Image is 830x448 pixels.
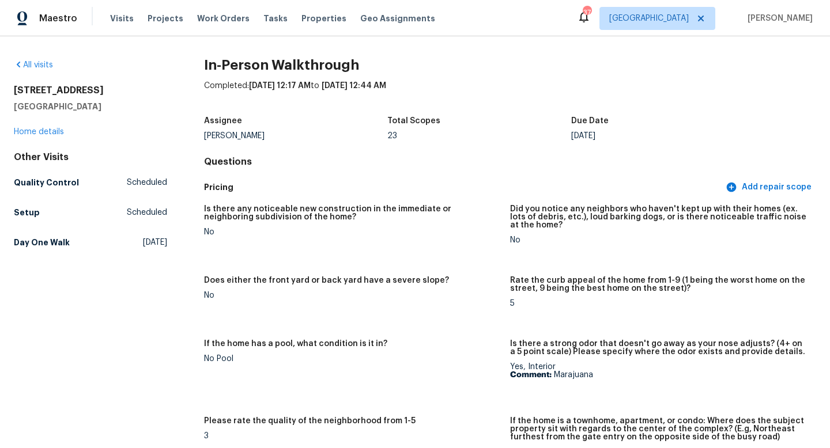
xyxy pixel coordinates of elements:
[14,85,167,96] h2: [STREET_ADDRESS]
[204,355,501,363] div: No Pool
[571,132,755,140] div: [DATE]
[14,177,79,188] h5: Quality Control
[204,340,387,348] h5: If the home has a pool, what condition is it in?
[571,117,609,125] h5: Due Date
[387,117,440,125] h5: Total Scopes
[609,13,689,24] span: [GEOGRAPHIC_DATA]
[127,177,167,188] span: Scheduled
[204,59,816,71] h2: In-Person Walkthrough
[510,340,807,356] h5: Is there a strong odor that doesn't go away as your nose adjusts? (4+ on a 5 point scale) Please ...
[39,13,77,24] span: Maestro
[510,276,807,293] h5: Rate the curb appeal of the home from 1-9 (1 being the worst home on the street, 9 being the best...
[510,371,807,379] p: Marajuana
[204,417,416,425] h5: Please rate the quality of the neighborhood from 1-5
[14,101,167,112] h5: [GEOGRAPHIC_DATA]
[148,13,183,24] span: Projects
[14,61,53,69] a: All visits
[301,13,346,24] span: Properties
[360,13,435,24] span: Geo Assignments
[204,181,723,193] h5: Pricing
[204,291,501,299] div: No
[14,172,167,193] a: Quality ControlScheduled
[728,180,812,195] span: Add repair scope
[204,156,816,168] h4: Questions
[204,80,816,110] div: Completed: to
[204,132,388,140] div: [PERSON_NAME]
[14,151,167,163] div: Other Visits
[387,132,571,140] div: 23
[14,237,70,248] h5: Day One Walk
[583,7,591,18] div: 37
[249,82,311,90] span: [DATE] 12:17 AM
[510,363,807,379] div: Yes, Interior
[204,276,449,284] h5: Does either the front yard or back yard have a severe slope?
[14,207,40,218] h5: Setup
[204,205,501,221] h5: Is there any noticeable new construction in the immediate or neighboring subdivision of the home?
[510,371,552,379] b: Comment:
[14,128,64,136] a: Home details
[143,237,167,248] span: [DATE]
[743,13,813,24] span: [PERSON_NAME]
[510,299,807,307] div: 5
[510,236,807,244] div: No
[110,13,134,24] span: Visits
[322,82,386,90] span: [DATE] 12:44 AM
[204,117,242,125] h5: Assignee
[197,13,250,24] span: Work Orders
[204,228,501,236] div: No
[510,417,807,441] h5: If the home is a townhome, apartment, or condo: Where does the subject property sit with regards ...
[14,232,167,253] a: Day One Walk[DATE]
[510,205,807,229] h5: Did you notice any neighbors who haven't kept up with their homes (ex. lots of debris, etc.), lou...
[263,14,288,22] span: Tasks
[14,202,167,223] a: SetupScheduled
[204,432,501,440] div: 3
[723,177,816,198] button: Add repair scope
[127,207,167,218] span: Scheduled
